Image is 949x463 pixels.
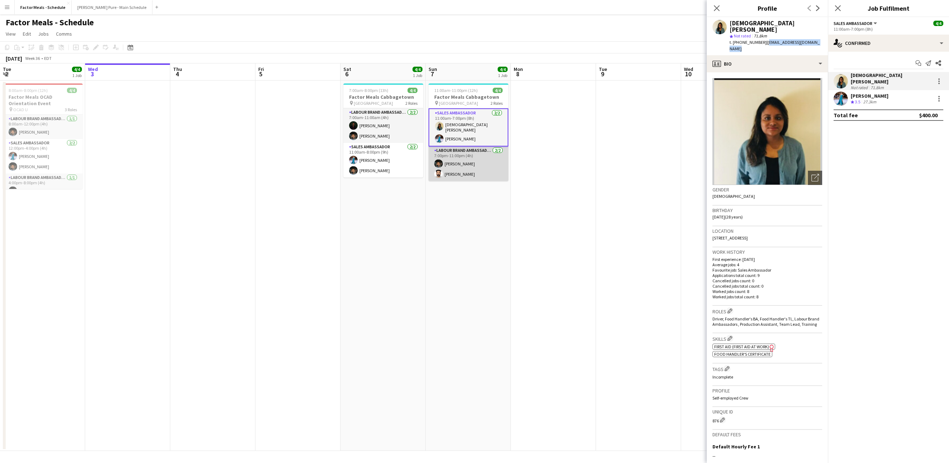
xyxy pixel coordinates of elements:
span: Sales Ambassador [834,21,872,26]
div: 27.3km [862,99,878,105]
span: 4 [172,70,182,78]
span: 11:00am-11:00pm (12h) [434,88,478,93]
span: 4/4 [408,88,418,93]
span: Comms [56,31,72,37]
div: Total fee [834,112,858,119]
h3: Birthday [712,207,822,214]
h3: Default fees [712,431,822,438]
span: 3 Roles [65,107,77,112]
span: Sat [343,66,351,72]
a: Edit [20,29,34,38]
p: Cancelled jobs count: 0 [712,278,822,283]
p: Average jobs: 4 [712,262,822,267]
p: Worked jobs count: 8 [712,289,822,294]
div: Confirmed [828,35,949,52]
span: 4/4 [413,67,422,72]
span: 3 [87,70,98,78]
span: t. [PHONE_NUMBER] [730,40,767,45]
h3: Work history [712,249,822,255]
span: 4/4 [498,67,508,72]
span: | [EMAIL_ADDRESS][DOMAIN_NAME] [730,40,820,51]
span: 7 [427,70,437,78]
span: Mon [514,66,523,72]
div: Bio [707,55,828,72]
h3: Gender [712,186,822,193]
span: Edit [23,31,31,37]
span: [STREET_ADDRESS] [712,235,748,241]
p: First experience: [DATE] [712,257,822,262]
p: Incomplete [712,374,822,380]
span: Thu [173,66,182,72]
div: [PERSON_NAME] [851,93,888,99]
h3: Unique ID [712,408,822,415]
span: Wed [684,66,693,72]
span: 10 [683,70,693,78]
span: 7:00am-8:00pm (13h) [349,88,388,93]
span: 4/4 [67,88,77,93]
span: 8:00am-8:00pm (12h) [9,88,48,93]
p: Self-employed Crew [712,395,822,401]
div: [DEMOGRAPHIC_DATA] [PERSON_NAME] [851,72,932,85]
div: 7:00am-8:00pm (13h)4/4Factor Meals Cabbagetown [GEOGRAPHIC_DATA]2 RolesLabour Brand Ambassadors2/... [343,83,423,178]
app-card-role: Sales Ambassador2/211:00am-7:00pm (8h)[DEMOGRAPHIC_DATA] [PERSON_NAME][PERSON_NAME] [429,108,508,146]
h3: Roles [712,307,822,315]
span: Tue [599,66,607,72]
span: Food Handler's Certificate [714,351,771,357]
p: Cancelled jobs total count: 0 [712,283,822,289]
app-card-role: Labour Brand Ambassadors2/27:00pm-11:00pm (4h)[PERSON_NAME][PERSON_NAME] [429,146,508,181]
h3: Job Fulfilment [828,4,949,13]
span: Fri [258,66,264,72]
app-card-role: Labour Brand Ambassadors1/18:00am-12:00pm (4h)[PERSON_NAME] [3,115,83,139]
h3: Profile [707,4,828,13]
span: [GEOGRAPHIC_DATA] [354,101,393,106]
span: [GEOGRAPHIC_DATA] [439,101,478,106]
a: Comms [53,29,75,38]
div: [DEMOGRAPHIC_DATA] [PERSON_NAME] [730,20,822,33]
div: EDT [44,56,52,61]
h3: Location [712,228,822,234]
span: View [6,31,16,37]
p: Favourite job: Sales Ambassador [712,267,822,273]
span: 9 [598,70,607,78]
span: 2 [2,70,11,78]
span: 71.8km [752,33,768,38]
span: Not rated [734,33,751,38]
span: OCAD U [13,107,28,112]
span: 2 Roles [405,101,418,106]
button: [PERSON_NAME] Pure - Main Schedule [72,0,152,14]
app-card-role: Sales Ambassador2/212:00pm-4:00pm (4h)[PERSON_NAME][PERSON_NAME] [3,139,83,174]
button: Factor Meals - Schedule [15,0,72,14]
span: 3.5 [855,99,860,104]
app-job-card: 8:00am-8:00pm (12h)4/4Factor Meals OCAD Orientation Event OCAD U3 RolesLabour Brand Ambassadors1/... [3,83,83,189]
div: 1 Job [413,73,422,78]
p: Applications total count: 9 [712,273,822,278]
app-card-role: Labour Brand Ambassadors1/14:00pm-8:00pm (4h)[PERSON_NAME] [3,174,83,198]
div: [DATE] [6,55,22,62]
span: Jobs [38,31,49,37]
img: Crew avatar or photo [712,78,822,185]
a: View [3,29,19,38]
h1: Factor Meals - Schedule [6,17,94,28]
span: Tue [3,66,11,72]
app-job-card: 11:00am-11:00pm (12h)4/4Factor Meals Cabbagetown [GEOGRAPHIC_DATA]2 RolesSales Ambassador2/211:00... [429,83,508,181]
a: Jobs [35,29,52,38]
span: 6 [342,70,351,78]
span: Week 36 [24,56,41,61]
div: $400.00 [919,112,938,119]
span: First Aid (First Aid At Work) [714,344,769,349]
span: Driver, Food Handler's BA, Food Handler's TL, Labour Brand Ambassadors , Production Assistant, Te... [712,316,819,327]
span: 4/4 [493,88,503,93]
div: 11:00am-7:00pm (8h) [834,26,943,32]
div: 1 Job [498,73,507,78]
span: 5 [257,70,264,78]
span: 4/4 [72,67,82,72]
span: [DATE] (28 years) [712,214,743,220]
h3: Skills [712,335,822,342]
h3: Factor Meals OCAD Orientation Event [3,94,83,107]
button: Sales Ambassador [834,21,878,26]
span: Wed [88,66,98,72]
div: 71.8km [869,85,885,90]
h3: Tags [712,365,822,372]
